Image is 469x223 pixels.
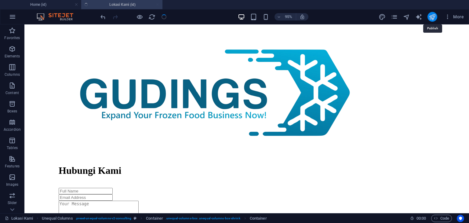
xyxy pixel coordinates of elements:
[391,13,398,20] i: Pages (Ctrl+Alt+S)
[42,215,73,222] span: Click to select. Double-click to edit
[445,14,464,20] span: More
[5,72,20,77] p: Columns
[403,13,410,20] button: navigator
[146,215,163,222] span: Click to select. Double-click to edit
[410,215,426,222] h6: Session time
[100,13,107,20] i: Undo: Change text (Ctrl+Z)
[4,35,20,40] p: Favorites
[7,145,18,150] p: Tables
[148,13,155,20] button: reload
[250,215,267,222] span: Click to select. Double-click to edit
[379,13,386,20] button: design
[416,215,426,222] span: 00 00
[300,14,305,20] i: On resize automatically adjust zoom level to fit chosen device.
[35,13,81,20] img: Editor Logo
[403,13,410,20] i: Navigator
[7,109,17,114] p: Boxes
[6,182,19,187] p: Images
[274,13,296,20] button: 95%
[421,216,422,221] span: :
[134,217,136,220] i: This element is a customizable preset
[42,215,267,222] nav: breadcrumb
[8,200,17,205] p: Slider
[5,215,33,222] a: Click to cancel selection. Double-click to open Pages
[457,215,464,222] button: Usercentrics
[99,13,107,20] button: undo
[442,12,466,22] button: More
[5,54,20,59] p: Elements
[415,13,423,20] button: text_generator
[431,215,452,222] button: Code
[391,13,398,20] button: pages
[4,127,21,132] p: Accordion
[148,13,155,20] i: Reload page
[427,12,437,22] button: publish
[415,13,422,20] i: AI Writer
[5,164,20,169] p: Features
[5,90,19,95] p: Content
[136,13,143,20] button: Click here to leave preview mode and continue editing
[284,13,293,20] h6: 95%
[379,13,386,20] i: Design (Ctrl+Alt+Y)
[434,215,449,222] span: Code
[165,215,240,222] span: . unequal-columns-box .unequal-columns-box-shrink
[75,215,131,222] span: . preset-unequal-columns-v2-consulting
